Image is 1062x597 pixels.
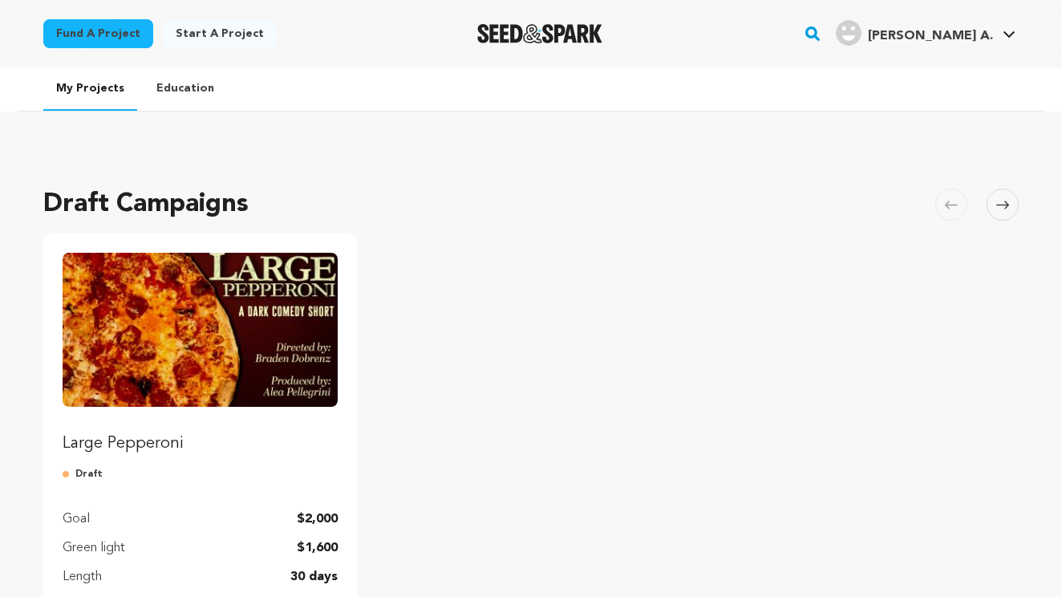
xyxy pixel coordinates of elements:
[63,433,338,455] p: Large Pepperoni
[63,468,75,481] img: submitted-for-review.svg
[63,253,338,455] a: Fund Large Pepperoni
[297,510,338,529] p: $2,000
[144,67,227,109] a: Education
[477,24,603,43] img: Seed&Spark Logo Dark Mode
[836,20,861,46] img: user.png
[477,24,603,43] a: Seed&Spark Homepage
[290,567,338,587] p: 30 days
[43,185,249,224] h2: Draft Campaigns
[63,468,338,481] p: Draft
[163,19,277,48] a: Start a project
[43,19,153,48] a: Fund a project
[836,20,993,46] div: Pellegrini A.'s Profile
[43,67,137,111] a: My Projects
[833,17,1019,51] span: Pellegrini A.'s Profile
[833,17,1019,46] a: Pellegrini A.'s Profile
[63,510,90,529] p: Goal
[868,30,993,43] span: [PERSON_NAME] A.
[63,567,102,587] p: Length
[63,538,125,558] p: Green light
[297,538,338,558] p: $1,600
